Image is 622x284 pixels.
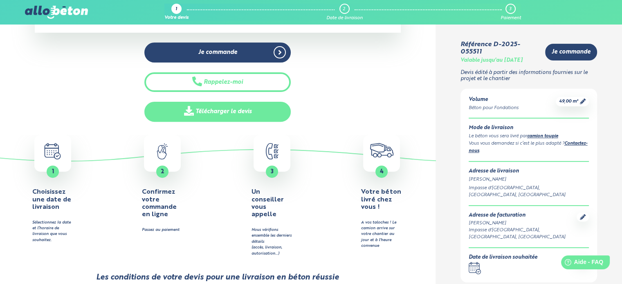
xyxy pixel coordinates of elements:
div: Impasse d'[GEOGRAPHIC_DATA], [GEOGRAPHIC_DATA], [GEOGRAPHIC_DATA] [469,227,577,241]
img: truck.c7a9816ed8b9b1312949.png [370,143,393,157]
a: Télécharger le devis [144,102,291,122]
div: Passez au paiement [142,227,183,233]
div: Le béton vous sera livré par [469,133,589,140]
div: Paiement [500,16,521,21]
div: Mode de livraison [469,125,589,131]
a: 2 Confirmez votre commande en ligne Passez au paiement [110,135,215,233]
button: 3 Un conseiller vous appelle Nous vérifions ensemble les derniers détails(accès, livraison, autor... [219,135,325,257]
a: camion toupie [527,134,558,139]
div: Impasse d'[GEOGRAPHIC_DATA], [GEOGRAPHIC_DATA], [GEOGRAPHIC_DATA] [469,185,589,199]
span: 4 [380,169,384,174]
div: 3 [509,7,511,12]
div: Les conditions de votre devis pour une livraison en béton réussie [96,273,339,282]
div: Adresse de facturation [469,212,577,219]
h4: Confirmez votre commande en ligne [142,188,183,219]
div: Nous vérifions ensemble les derniers détails (accès, livraison, autorisation…) [251,227,292,257]
button: Rappelez-moi [144,72,291,92]
div: [PERSON_NAME] [469,176,589,183]
h4: Un conseiller vous appelle [251,188,292,219]
div: A vos taloches ! Le camion arrive sur votre chantier au jour et à l'heure convenue [361,220,402,249]
span: 1 [52,169,54,174]
div: Vous vous demandez si c’est le plus adapté ? . [469,140,589,155]
span: 3 [271,169,274,174]
h4: Votre béton livré chez vous ! [361,188,402,211]
span: 2 [161,169,164,174]
div: Date de livraison [326,16,363,21]
a: 2 Date de livraison [326,4,363,21]
div: Date de livraison souhaitée [469,255,537,261]
div: Adresse de livraison [469,168,589,174]
a: Je commande [144,42,291,63]
a: Je commande [545,44,597,60]
div: Référence D-2025-055511 [460,41,539,56]
iframe: Help widget launcher [549,252,613,275]
div: [PERSON_NAME] [469,220,577,227]
a: 1 Votre devis [164,4,189,21]
a: Contactez-nous [469,141,588,153]
p: Devis édité à partir des informations fournies sur le projet et le chantier [460,70,597,82]
div: Valable jusqu'au [DATE] [460,58,523,64]
div: Volume [469,97,519,103]
div: Béton pour Fondations [469,105,519,112]
span: Je commande [198,49,237,56]
h4: Choisissez une date de livraison [32,188,73,211]
div: Votre devis [164,16,189,21]
a: 3 Paiement [500,4,521,21]
img: allobéton [25,6,88,19]
div: 1 [175,7,177,12]
span: Je commande [552,49,591,56]
div: Sélectionnez la date et l’horaire de livraison que vous souhaitez. [32,220,73,244]
div: 2 [343,7,345,12]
